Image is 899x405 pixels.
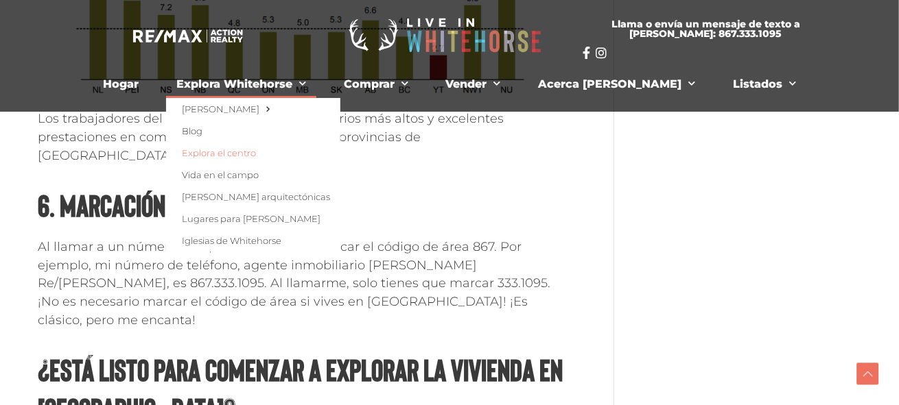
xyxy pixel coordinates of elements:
font: Vida en el campo [182,169,259,180]
font: Explora el centro [182,147,256,158]
font: Los trabajadores del Yukón también reciben salarios más altos y excelentes prestaciones en compar... [38,111,504,163]
a: Blog [166,120,340,142]
font: Listados [734,77,783,90]
ul: Explora Whitehorse [166,98,340,251]
font: Lugares para [PERSON_NAME] [182,213,320,224]
a: Acerca [PERSON_NAME] [528,71,706,98]
a: Comprar [334,71,419,98]
font: Acerca [PERSON_NAME] [539,77,682,90]
a: Explora el centro [166,142,340,164]
a: Listados [723,71,807,98]
a: Vida en el campo [166,164,340,186]
a: Iglesias de Whitehorse [166,230,340,251]
a: Hogar [93,71,149,98]
font: Explora Whitehorse [176,77,292,90]
a: Explora Whitehorse [166,71,316,98]
a: Llama o envía un mensaje de texto a [PERSON_NAME]: 867.333.1095 [583,11,828,47]
a: [PERSON_NAME] arquitectónicas [166,186,340,208]
a: Lugares para [PERSON_NAME] [166,208,340,230]
a: Vender [436,71,511,98]
font: [PERSON_NAME] [182,103,259,114]
font: Llama o envía un mensaje de texto a [PERSON_NAME]: 867.333.1095 [611,18,800,40]
font: Vender [446,77,487,90]
font: Hogar [103,77,139,90]
font: Iglesias de Whitehorse [182,235,281,246]
font: [PERSON_NAME] arquitectónicas [182,191,330,202]
font: 6. Marcación de siete dígitos [38,186,323,223]
font: Comprar [344,77,395,90]
a: [PERSON_NAME] [166,98,340,120]
font: Al llamar a un número local, no es necesario marcar el código de área 867. Por ejemplo, mi número... [38,239,550,328]
font: Blog [182,125,202,136]
nav: Menú [72,71,827,98]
